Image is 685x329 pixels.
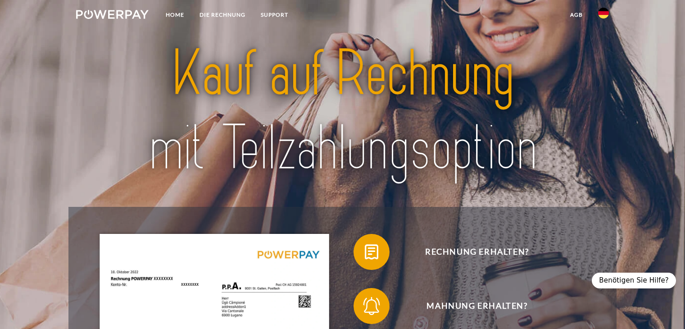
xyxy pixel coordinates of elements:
a: agb [563,7,590,23]
span: Mahnung erhalten? [367,288,587,324]
div: Benötigen Sie Hilfe? [592,273,676,288]
img: qb_bill.svg [360,241,383,263]
span: Rechnung erhalten? [367,234,587,270]
a: SUPPORT [253,7,296,23]
img: de [598,8,609,18]
img: title-powerpay_de.svg [102,33,582,189]
a: DIE RECHNUNG [192,7,253,23]
img: logo-powerpay-white.svg [76,10,149,19]
a: Home [158,7,192,23]
img: qb_bell.svg [360,295,383,317]
button: Mahnung erhalten? [354,288,588,324]
button: Rechnung erhalten? [354,234,588,270]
